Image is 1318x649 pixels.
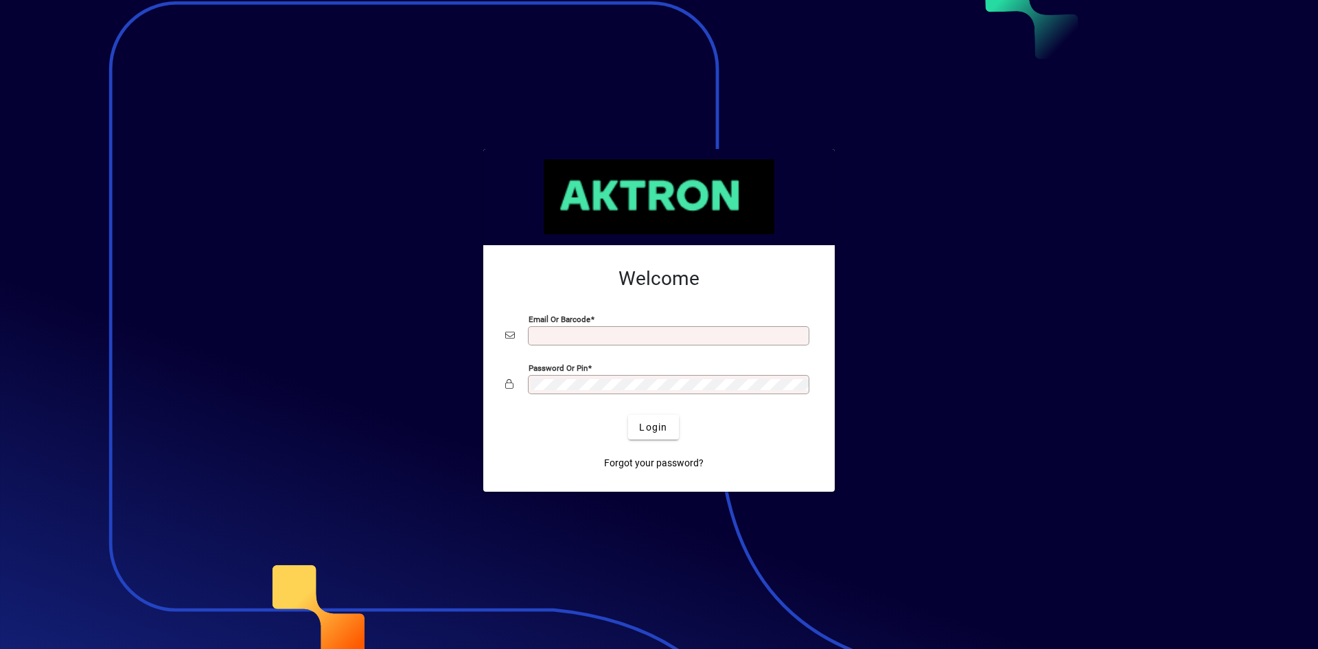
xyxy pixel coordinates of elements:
span: Forgot your password? [604,456,704,470]
mat-label: Email or Barcode [529,315,590,324]
span: Login [639,420,667,435]
h2: Welcome [505,267,813,291]
a: Forgot your password? [599,451,709,475]
button: Login [628,415,678,440]
mat-label: Password or Pin [529,363,588,373]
